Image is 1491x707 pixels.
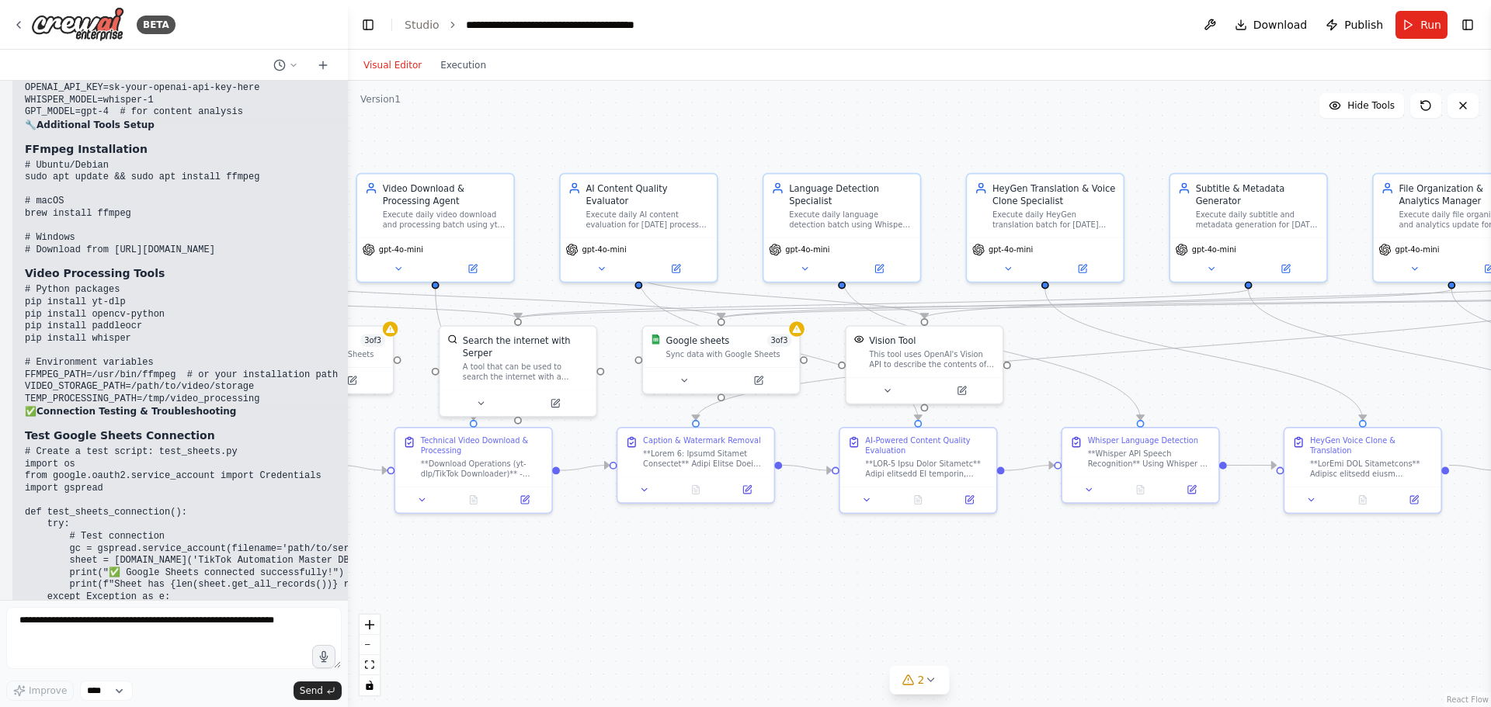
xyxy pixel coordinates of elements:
div: VisionToolVision ToolThis tool uses OpenAI's Vision API to describe the contents of an image. [845,325,1003,404]
div: Sync data with Google Sheets [259,349,385,359]
div: Google sheets [666,334,730,347]
span: Send [300,684,323,697]
div: Video Download & Processing AgentExecute daily video download and processing batch using yt-dlp a... [356,173,514,282]
button: Open in side panel [1046,262,1117,277]
div: AI-Powered Content Quality Evaluation [865,435,989,456]
div: Execute daily subtitle and metadata generation for [DATE] translated video batch using Whisper fo... [1196,210,1319,230]
nav: breadcrumb [405,17,641,33]
div: Google Sheets3of3Sync data with Google Sheets [235,325,394,394]
button: zoom in [360,615,380,635]
button: Open in side panel [926,383,997,399]
div: HeyGen Translation & Voice Clone SpecialistExecute daily HeyGen translation batch for [DATE] proc... [966,173,1124,282]
button: No output available [1114,482,1167,497]
strong: Test Google Sheets Connection [25,429,215,442]
div: Execute daily language detection batch using Whisper API for [DATE] processed videos. Provide acc... [789,210,912,230]
button: Open in side panel [1249,262,1321,277]
div: **LOR-5 Ipsu Dolor Sitametc** Adipi elitsedd EI temporin, utlabore etdolorem aliqua eni adminim v... [865,459,989,479]
div: Execute daily video download and processing batch using yt-dlp and FFmpeg. Process [DATE] approve... [383,210,506,230]
div: Caption & Watermark Removal**Lorem 6: Ipsumd Sitamet Consectet** Adipi Elitse Doei tem INC utlabo... [617,427,775,504]
span: Hide Tools [1347,99,1395,112]
strong: Additional Tools Setup [36,120,155,130]
span: Download [1253,17,1308,33]
button: No output available [1336,492,1389,508]
code: # Create a test script: test_sheets.py import os from google.oauth2.service_account import Creden... [25,446,489,639]
div: Technical Video Download & Processing [421,435,544,456]
button: Run [1395,11,1448,39]
button: Switch to previous chat [267,56,304,75]
button: Send [294,681,342,700]
div: **Download Operations (yt-dlp/TikTok Downloader)** - Download videos in highest available quality... [421,459,544,479]
button: Open in side panel [1170,482,1213,497]
img: Logo [31,7,124,42]
img: SerperDevTool [447,334,457,345]
button: zoom out [360,635,380,655]
div: HeyGen Voice Clone & Translation**LorEmi DOL Sitametcons** Adipisc elitsedd eiusm temporincidi ut... [1284,427,1442,514]
div: Execute daily AI content evaluation for [DATE] processed video batch using GPT-4 and Vision analy... [586,210,709,230]
span: 2 [918,672,925,688]
button: Open in side panel [503,492,547,508]
strong: Video Processing Tools [25,267,165,279]
button: Open in side panel [436,262,508,277]
div: React Flow controls [360,615,380,695]
g: Edge from d291b1ac-60e7-42d6-aaca-d74ae921c804 to 4a7fc0f0-dcd0-4e27-90c6-a13c579b82b4 [429,289,479,420]
g: Edge from 32068bca-09ab-4e28-8158-6ab2a7b9f964 to e203dfe9-6eb4-4bbe-b33f-b4d78c8d8c3b [632,276,930,318]
button: No output available [447,492,500,508]
code: # Ubuntu/Debian sudo apt update && sudo apt install ffmpeg # macOS brew install ffmpeg # Windows ... [25,160,259,255]
span: gpt-4o-mini [379,244,423,255]
button: Improve [6,681,74,701]
g: Edge from ddbcb4ac-72c8-4d1b-9fd7-6dd9326d8765 to 4a7fc0f0-dcd0-4e27-90c6-a13c579b82b4 [338,459,388,477]
img: VisionTool [854,334,864,345]
code: OPENAI_API_KEY=sk-your-openai-api-key-here WHISPER_MODEL=whisper-1 GPT_MODEL=gpt-4 # for content ... [25,82,259,117]
div: HeyGen Voice Clone & Translation [1310,435,1434,456]
g: Edge from 4a7fc0f0-dcd0-4e27-90c6-a13c579b82b4 to 3dec126f-4ee5-4ec8-8352-f8d655a1945e [560,459,610,477]
button: Start a new chat [311,56,335,75]
div: Language Detection SpecialistExecute daily language detection batch using Whisper API for [DATE] ... [763,173,921,282]
strong: Connection Testing & Troubleshooting [36,406,236,417]
g: Edge from 72cfc094-f4c0-4e13-bc6d-5f28d062e15e to 9d4ddd0a-4595-42a1-9917-03b75cc069b7 [1039,289,1369,420]
div: HeyGen Translation & Voice Clone Specialist [992,182,1116,207]
button: fit view [360,655,380,675]
div: Whisper Language Detection [1088,435,1198,445]
span: gpt-4o-mini [1395,244,1440,255]
div: Google SheetsGoogle sheets3of3Sync data with Google Sheets [641,325,800,394]
div: Whisper Language Detection**Whisper API Speech Recognition** Using Whisper or WhisperX for accura... [1061,427,1219,504]
button: toggle interactivity [360,675,380,695]
div: A tool that can be used to search the internet with a search_query. Supports different search typ... [463,362,589,383]
g: Edge from 3dec126f-4ee5-4ec8-8352-f8d655a1945e to 78b1c816-144d-478b-b826-5c2ad1067bdc [782,459,832,477]
span: Improve [29,684,67,697]
div: **LorEmi DOL Sitametcons** Adipisc elitsedd eiusm temporincidi utlab EtdOlo'm aliquaen AD minimve... [1310,459,1434,479]
div: SerperDevToolSearch the internet with SerperA tool that can be used to search the internet with a... [439,325,597,418]
span: Publish [1344,17,1383,33]
div: Video Download & Processing Agent [383,182,506,207]
button: Open in side panel [316,373,388,388]
div: Version 1 [360,93,401,106]
button: Show right sidebar [1457,14,1479,36]
a: React Flow attribution [1447,695,1489,704]
button: 2 [890,666,950,695]
div: Vision Tool [869,334,916,347]
button: Download [1229,11,1314,39]
div: **Lorem 6: Ipsumd Sitamet Consectet** Adipi Elitse Doei tem INC utlabore et dolorema aliqua enima... [643,449,766,469]
img: Google Sheets [651,334,661,345]
code: # Python packages pip install yt-dlp pip install opencv-python pip install paddleocr pip install ... [25,284,338,404]
g: Edge from 78b1c816-144d-478b-b826-5c2ad1067bdc to 71424b10-24de-4b5d-b8a4-299ebf68f847 [1004,459,1054,477]
span: Run [1420,17,1441,33]
div: AI-Powered Content Quality Evaluation**LOR-5 Ipsu Dolor Sitametc** Adipi elitsedd EI temporin, ut... [839,427,997,514]
div: Subtitle & Metadata GeneratorExecute daily subtitle and metadata generation for [DATE] translated... [1169,173,1327,282]
button: Visual Editor [354,56,431,75]
button: Open in side panel [1392,492,1436,508]
div: This tool uses OpenAI's Vision API to describe the contents of an image. [869,349,995,369]
button: Open in side panel [843,262,915,277]
button: Open in side panel [725,482,769,497]
div: Language Detection Specialist [789,182,912,207]
button: Hide left sidebar [357,14,379,36]
g: Edge from 29d6208d-20fe-4cfe-b5d7-9d0dafdd02e4 to c391fc43-0b9a-4cb3-81fe-8a70fae8a8e5 [226,276,728,318]
button: Click to speak your automation idea [312,645,335,668]
div: AI Content Quality Evaluator [586,182,709,207]
div: AI Content Quality EvaluatorExecute daily AI content evaluation for [DATE] processed video batch ... [559,173,718,282]
div: Execute daily HeyGen translation batch for [DATE] processed videos, creating voice-cloned and lip... [992,210,1116,230]
button: Open in side panel [520,396,591,411]
button: No output available [891,492,945,508]
button: Hide Tools [1319,93,1404,118]
span: gpt-4o-mini [582,244,627,255]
